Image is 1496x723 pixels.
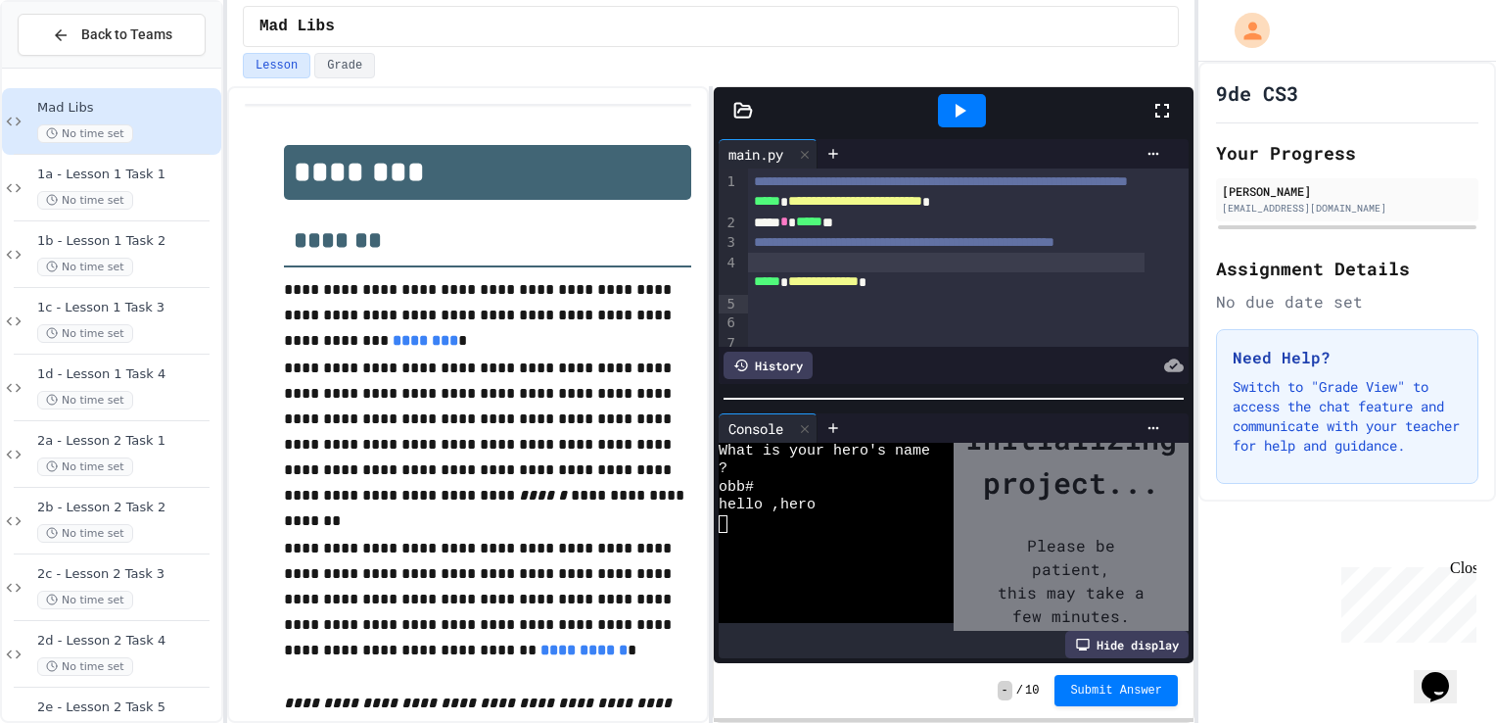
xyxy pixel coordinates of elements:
[314,53,375,78] button: Grade
[37,699,217,716] span: 2e - Lesson 2 Task 5
[37,500,217,516] span: 2b - Lesson 2 Task 2
[719,313,738,334] div: 6
[1222,182,1473,200] div: [PERSON_NAME]
[719,497,816,514] span: hello ,hero
[719,144,793,165] div: main.py
[719,254,738,295] div: 4
[37,458,133,476] span: No time set
[37,591,133,609] span: No time set
[37,191,133,210] span: No time set
[81,24,172,45] span: Back to Teams
[1333,559,1476,643] iframe: chat widget
[37,100,217,117] span: Mad Libs
[37,233,217,250] span: 1b - Lesson 1 Task 2
[719,139,818,169] div: main.py
[1414,645,1476,703] iframe: chat widget
[37,524,133,543] span: No time set
[719,214,738,234] div: 2
[1216,139,1478,167] h2: Your Progress
[1233,377,1462,456] p: Switch to "Grade View" to access the chat feature and communicate with your teacher for help and ...
[37,633,217,650] span: 2d - Lesson 2 Task 4
[1216,79,1298,107] h1: 9de CS3
[719,295,738,314] div: 5
[243,53,310,78] button: Lesson
[719,418,793,439] div: Console
[1222,201,1473,216] div: [EMAIL_ADDRESS][DOMAIN_NAME]
[259,15,335,38] span: Mad Libs
[719,233,738,254] div: 3
[37,324,133,343] span: No time set
[37,300,217,316] span: 1c - Lesson 1 Task 3
[965,505,1177,657] div: Please be patient, this may take a few minutes.
[37,124,133,143] span: No time set
[37,657,133,676] span: No time set
[998,681,1012,700] span: -
[1214,8,1275,53] div: My Account
[1054,675,1178,706] button: Submit Answer
[37,167,217,183] span: 1a - Lesson 1 Task 1
[719,460,727,478] span: ?
[719,172,738,214] div: 1
[1016,683,1023,699] span: /
[719,334,738,354] div: 7
[8,8,135,124] div: Chat with us now!Close
[1233,346,1462,369] h3: Need Help?
[1216,255,1478,282] h2: Assignment Details
[719,413,818,443] div: Console
[18,14,206,56] button: Back to Teams
[719,479,754,497] span: obb#
[37,258,133,276] span: No time set
[37,433,217,450] span: 2a - Lesson 2 Task 1
[1216,290,1478,313] div: No due date set
[1065,631,1189,658] div: Hide display
[965,416,1177,505] div: Initializing project...
[37,391,133,410] span: No time set
[724,352,813,379] div: History
[37,566,217,583] span: 2c - Lesson 2 Task 3
[37,366,217,383] span: 1d - Lesson 1 Task 4
[1070,683,1162,699] span: Submit Answer
[719,443,930,460] span: What is your hero's name
[1025,683,1039,699] span: 10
